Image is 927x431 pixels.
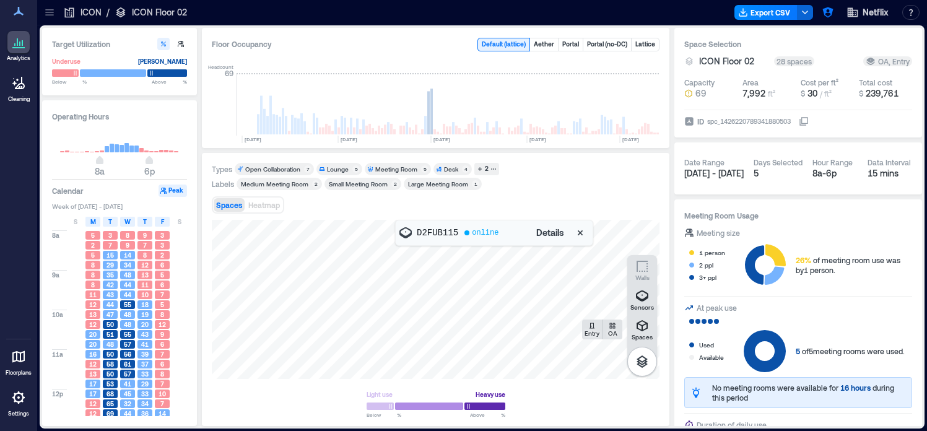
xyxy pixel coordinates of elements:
[433,136,450,142] text: [DATE]
[141,409,149,418] span: 36
[143,251,147,259] span: 8
[754,167,803,180] div: 5
[622,136,639,142] text: [DATE]
[472,180,479,188] div: 1
[141,370,149,378] span: 33
[444,165,458,173] div: Desk
[367,411,401,419] span: Below %
[712,383,907,403] div: No meeting rooms were available for during this period
[141,271,149,279] span: 13
[583,38,631,51] button: Portal (no-DC)
[124,380,131,388] span: 41
[52,78,87,85] span: Below %
[107,380,114,388] span: 53
[630,303,654,311] p: Sensors
[124,390,131,398] span: 45
[141,320,149,329] span: 20
[159,390,166,398] span: 10
[141,399,149,408] span: 34
[90,217,96,227] span: M
[470,411,505,419] span: Above %
[417,227,458,239] p: D2FUB115
[627,285,657,315] button: Sensors
[126,231,129,240] span: 8
[408,180,468,188] div: Large Meeting Room
[160,271,164,279] span: 5
[697,419,767,431] div: Duration of daily use
[89,370,97,378] span: 13
[768,89,775,98] span: ft²
[212,38,468,51] div: Floor Occupancy
[699,339,714,351] div: Used
[124,281,131,289] span: 44
[95,166,105,176] span: 8a
[126,241,129,250] span: 9
[107,300,114,309] span: 44
[684,209,912,222] h3: Meeting Room Usage
[141,350,149,359] span: 39
[52,38,187,50] h3: Target Utilization
[89,340,97,349] span: 20
[124,217,131,227] span: W
[212,164,232,174] div: Types
[107,360,114,368] span: 58
[474,163,499,175] button: 2
[608,329,617,337] p: OA
[141,281,149,289] span: 11
[7,54,30,62] p: Analytics
[91,271,95,279] span: 8
[107,409,114,418] span: 69
[160,300,164,309] span: 5
[801,89,805,98] span: $
[483,163,490,175] div: 2
[144,166,155,176] span: 6p
[152,78,187,85] span: Above %
[472,228,498,238] div: online
[3,27,34,66] a: Analytics
[304,165,311,173] div: 7
[536,227,564,239] span: Details
[774,56,814,66] div: 28 spaces
[124,320,131,329] span: 48
[632,38,659,51] button: Lattice
[91,251,95,259] span: 5
[107,6,110,19] p: /
[859,77,892,87] div: Total cost
[141,290,149,299] span: 10
[329,180,388,188] div: Small Meeting Room
[107,370,114,378] span: 50
[742,88,765,98] span: 7,992
[124,300,131,309] span: 55
[476,388,505,401] div: Heavy use
[160,350,164,359] span: 7
[141,340,149,349] span: 41
[108,217,112,227] span: T
[89,330,97,339] span: 20
[327,165,349,173] div: Lounge
[246,198,282,212] button: Heatmap
[216,201,242,209] span: Spaces
[8,95,30,103] p: Cleaning
[160,370,164,378] span: 8
[807,88,817,98] span: 30
[801,87,854,100] button: $ 30 / ft²
[107,399,114,408] span: 65
[627,255,657,285] button: Walls
[124,330,131,339] span: 55
[107,390,114,398] span: 68
[141,300,149,309] span: 18
[124,290,131,299] span: 44
[52,231,59,240] span: 8a
[4,383,33,421] a: Settings
[107,310,114,319] span: 47
[375,165,417,173] div: Meeting Room
[107,251,114,259] span: 15
[91,281,95,289] span: 8
[124,350,131,359] span: 56
[89,409,97,418] span: 12
[132,6,187,19] p: ICON Floor 02
[141,380,149,388] span: 29
[124,261,131,269] span: 34
[695,87,707,100] span: 69
[107,320,114,329] span: 50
